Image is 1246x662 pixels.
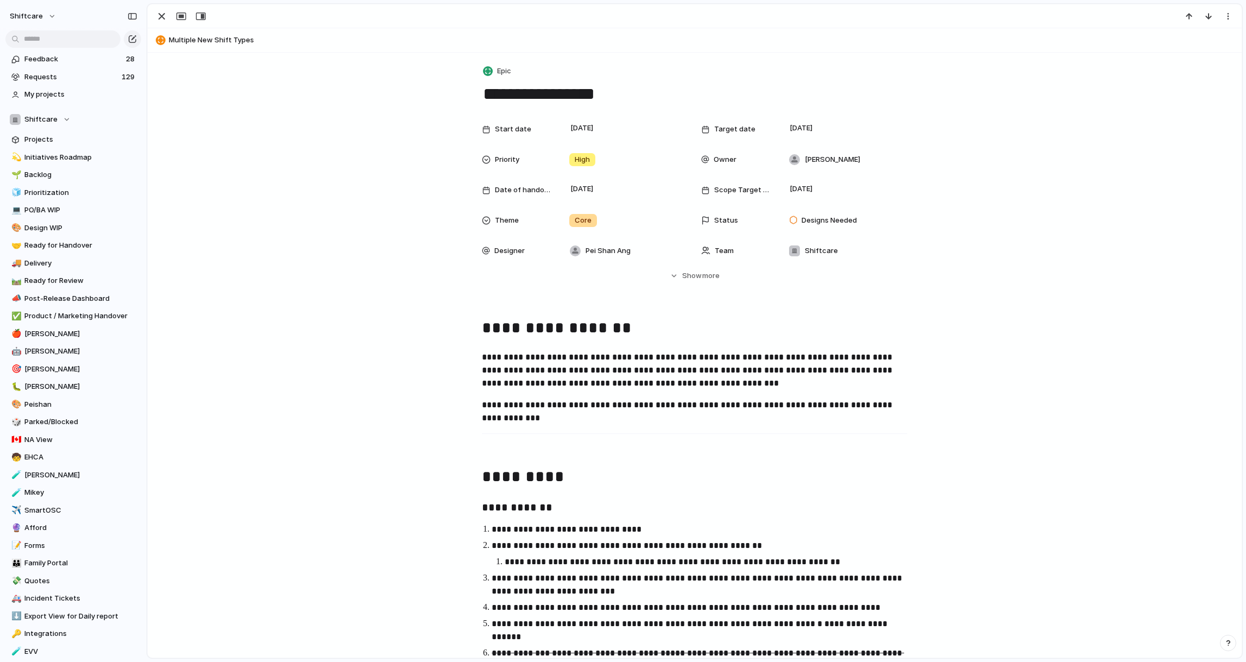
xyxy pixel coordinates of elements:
span: Epic [497,66,511,77]
a: 🔮Afford [5,520,141,536]
button: 🎨 [10,399,21,410]
a: 🧊Prioritization [5,185,141,201]
span: [PERSON_NAME] [24,470,137,481]
button: ✈️ [10,505,21,516]
a: 🎲Parked/Blocked [5,414,141,430]
span: Designer [494,245,525,256]
button: 🎯 [10,364,21,375]
button: 🍎 [10,329,21,339]
span: [DATE] [787,122,816,135]
div: 💸 [11,575,19,587]
div: 🇨🇦 [11,433,19,446]
div: 🎨Design WIP [5,220,141,236]
div: 🧪 [11,487,19,499]
a: 🛤️Ready for Review [5,273,141,289]
span: Post-Release Dashboard [24,293,137,304]
div: 🧪EVV [5,644,141,660]
span: Afford [24,522,137,533]
div: 🌱 [11,169,19,181]
div: 🧪 [11,469,19,481]
a: My projects [5,86,141,103]
button: 🎲 [10,417,21,427]
div: 💫 [11,151,19,163]
a: 🧪[PERSON_NAME] [5,467,141,483]
a: 🎨Peishan [5,396,141,413]
a: 🧪Mikey [5,484,141,501]
a: 🤖[PERSON_NAME] [5,343,141,360]
span: Family Portal [24,558,137,569]
button: 🧪 [10,646,21,657]
div: ⬇️Export View for Daily report [5,608,141,625]
span: NA View [24,434,137,445]
span: EVV [24,646,137,657]
button: 👪 [10,558,21,569]
span: Incident Tickets [24,593,137,604]
div: 🎨 [11,398,19,411]
a: 👪Family Portal [5,555,141,571]
button: 🚑 [10,593,21,604]
div: 🐛 [11,381,19,393]
a: 💻PO/BA WIP [5,202,141,218]
div: 🎲 [11,416,19,428]
button: 🔑 [10,628,21,639]
span: Backlog [24,169,137,180]
button: 🧪 [10,470,21,481]
span: Forms [24,540,137,551]
div: 🍎[PERSON_NAME] [5,326,141,342]
a: 🐛[PERSON_NAME] [5,379,141,395]
a: Feedback28 [5,51,141,67]
div: 👪 [11,557,19,570]
button: ✅ [10,311,21,321]
span: Initiatives Roadmap [24,152,137,163]
div: 🍎 [11,327,19,340]
span: Status [714,215,738,226]
span: PO/BA WIP [24,205,137,216]
div: 🌱Backlog [5,167,141,183]
span: High [575,154,590,165]
div: 💻 [11,204,19,217]
span: [PERSON_NAME] [24,381,137,392]
div: 🎨 [11,222,19,234]
span: 28 [126,54,137,65]
button: 💻 [10,205,21,216]
span: Product / Marketing Handover [24,311,137,321]
button: 🤖 [10,346,21,357]
span: EHCA [24,452,137,463]
span: Priority [495,154,519,165]
a: 📣Post-Release Dashboard [5,291,141,307]
button: 🌱 [10,169,21,180]
a: 🚑Incident Tickets [5,590,141,607]
span: Scope Target Date [714,185,771,196]
a: Projects [5,131,141,148]
a: 🤝Ready for Handover [5,237,141,254]
div: 🧒 [11,451,19,464]
span: Designs Needed [802,215,857,226]
span: Start date [495,124,531,135]
div: 📣 [11,292,19,305]
a: 💸Quotes [5,573,141,589]
a: 🔑Integrations [5,626,141,642]
div: ✈️SmartOSC [5,502,141,519]
span: Theme [495,215,519,226]
span: Mikey [24,487,137,498]
button: 🇨🇦 [10,434,21,445]
button: 🤝 [10,240,21,251]
a: 🧒EHCA [5,449,141,465]
button: 🧒 [10,452,21,463]
a: ✅Product / Marketing Handover [5,308,141,324]
button: 🐛 [10,381,21,392]
span: [DATE] [568,182,596,196]
span: 129 [122,72,137,83]
button: 🧪 [10,487,21,498]
div: 🛤️ [11,275,19,287]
